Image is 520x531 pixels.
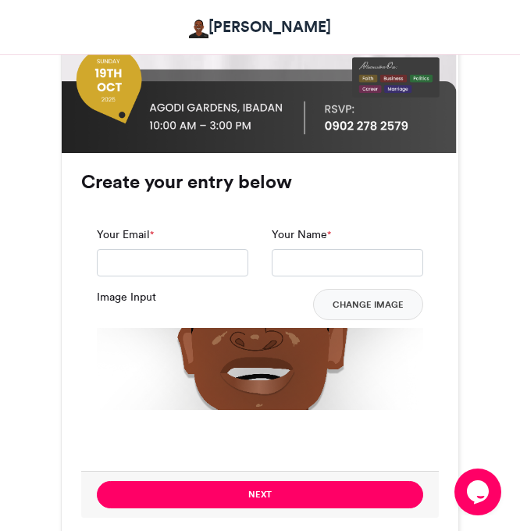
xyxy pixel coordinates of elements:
[81,173,439,191] h3: Create your entry below
[189,16,331,38] a: [PERSON_NAME]
[454,469,504,515] iframe: chat widget
[313,289,423,320] button: Change Image
[189,19,208,38] img: Baskey Koer
[272,226,331,243] label: Your Name
[97,289,156,305] label: Image Input
[97,226,154,243] label: Your Email
[97,481,423,508] button: Next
